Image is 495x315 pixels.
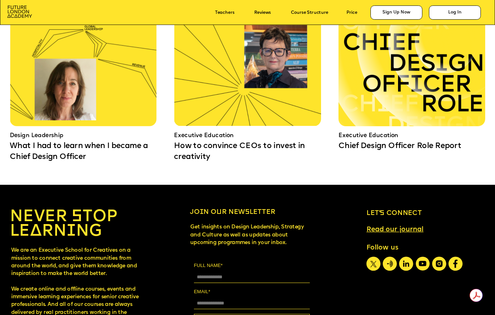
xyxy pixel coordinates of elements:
[366,244,398,251] span: Follow us
[291,10,328,15] a: Course Structure
[366,210,422,216] span: Let’s connect
[10,132,64,138] span: Design Leadership
[190,209,276,215] span: Join our newsletter
[7,5,32,18] img: image-aac980e9-41de-4c2d-a048-f29dd30a0068.png
[194,262,310,269] label: FULL NAME*
[338,142,461,151] a: Chief Design Officer Role Report
[194,288,310,295] label: EMAIL*
[10,142,150,161] a: What I had to learn when I became a Chief Design Officer
[338,132,398,139] a: Executive Education
[174,132,234,138] span: Executive Education
[10,209,122,240] a: NEVER STOP LEARNING
[366,227,423,234] a: Read our journal
[254,10,271,15] a: Reviews
[190,225,305,246] span: Get insights on Design Leadership, Strategy and Culture as well as updates about upcoming program...
[174,142,307,161] a: How to convince CEOs to invest in creativity
[215,10,234,15] a: Teachers
[346,10,357,15] a: Price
